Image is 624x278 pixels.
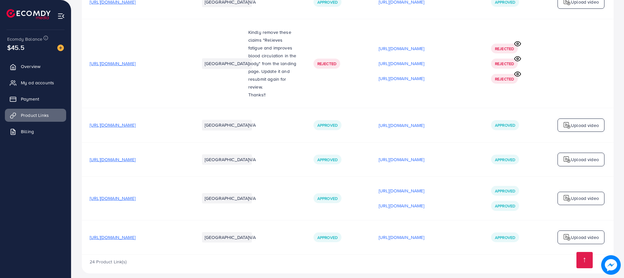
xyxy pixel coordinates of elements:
li: [GEOGRAPHIC_DATA] [202,154,252,165]
p: Kindly remove these claims "Relieves fatigue and improves blood circulation in the body" from the... [248,28,298,91]
span: Approved [495,203,515,209]
p: [URL][DOMAIN_NAME] [379,187,425,195]
span: Approved [495,122,515,128]
span: [URL][DOMAIN_NAME] [90,195,136,202]
p: Upload video [571,194,599,202]
span: [URL][DOMAIN_NAME] [90,156,136,163]
li: [GEOGRAPHIC_DATA] [202,120,252,130]
img: logo [563,156,571,163]
span: Approved [495,235,515,240]
p: [URL][DOMAIN_NAME] [379,233,425,241]
span: Payment [21,96,39,102]
span: Billing [21,128,34,135]
span: Approved [317,122,338,128]
img: menu [57,12,65,20]
img: image [601,255,621,275]
li: [GEOGRAPHIC_DATA] [202,232,252,243]
a: Product Links [5,109,66,122]
p: [URL][DOMAIN_NAME] [379,202,425,210]
img: logo [563,121,571,129]
span: Approved [317,157,338,162]
p: Upload video [571,156,599,163]
span: N/A [248,122,256,128]
span: N/A [248,234,256,241]
span: Overview [21,63,40,70]
span: Rejected [317,61,336,66]
span: Rejected [495,61,514,66]
p: Upload video [571,121,599,129]
span: N/A [248,195,256,202]
p: [URL][DOMAIN_NAME] [379,60,425,67]
li: [GEOGRAPHIC_DATA] [202,193,252,203]
img: logo [7,9,51,19]
img: logo [563,194,571,202]
span: 24 Product Link(s) [90,258,126,265]
span: Product Links [21,112,49,118]
span: Approved [317,196,338,201]
img: image [57,45,64,51]
span: Ecomdy Balance [7,36,42,42]
p: Thanks!! [248,91,298,99]
a: Overview [5,60,66,73]
span: My ad accounts [21,79,54,86]
img: logo [563,233,571,241]
span: [URL][DOMAIN_NAME] [90,60,136,67]
p: [URL][DOMAIN_NAME] [379,75,425,82]
a: Billing [5,125,66,138]
li: [GEOGRAPHIC_DATA] [202,58,252,69]
p: [URL][DOMAIN_NAME] [379,45,425,52]
span: Approved [317,235,338,240]
p: [URL][DOMAIN_NAME] [379,156,425,163]
span: Rejected [495,46,514,51]
span: Rejected [495,76,514,82]
span: Approved [495,157,515,162]
span: $45.5 [7,43,24,52]
a: Payment [5,92,66,105]
p: [URL][DOMAIN_NAME] [379,121,425,129]
span: N/A [248,156,256,163]
span: [URL][DOMAIN_NAME] [90,122,136,128]
span: Approved [495,188,515,194]
span: [URL][DOMAIN_NAME] [90,234,136,241]
a: My ad accounts [5,76,66,89]
p: Upload video [571,233,599,241]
